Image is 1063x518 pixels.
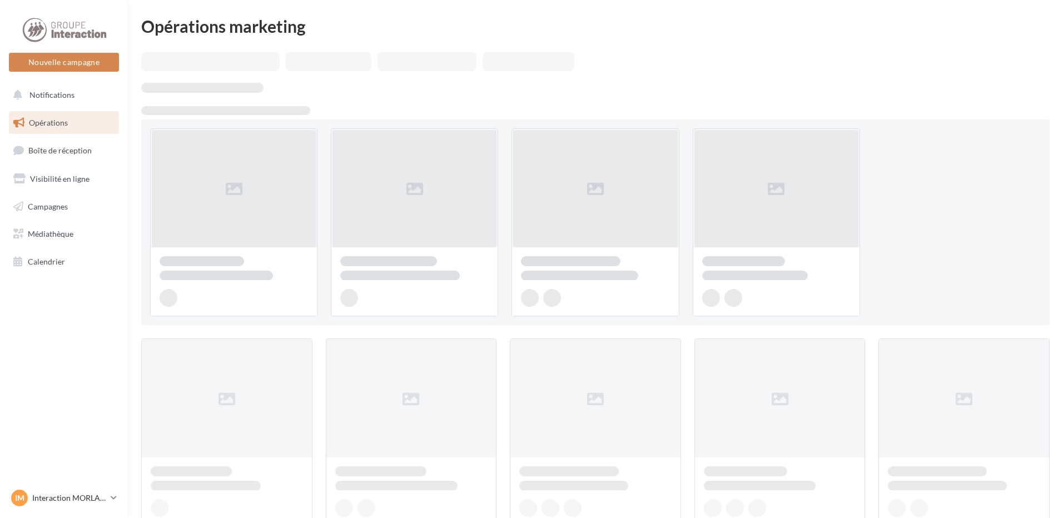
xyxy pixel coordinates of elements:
[7,195,121,218] a: Campagnes
[7,222,121,246] a: Médiathèque
[7,83,117,107] button: Notifications
[30,174,90,183] span: Visibilité en ligne
[28,229,73,238] span: Médiathèque
[28,257,65,266] span: Calendrier
[7,250,121,273] a: Calendrier
[141,18,1050,34] div: Opérations marketing
[7,111,121,135] a: Opérations
[9,487,119,509] a: IM Interaction MORLAIX
[28,146,92,155] span: Boîte de réception
[28,201,68,211] span: Campagnes
[15,492,24,504] span: IM
[7,138,121,162] a: Boîte de réception
[29,90,74,99] span: Notifications
[7,167,121,191] a: Visibilité en ligne
[29,118,68,127] span: Opérations
[9,53,119,72] button: Nouvelle campagne
[32,492,106,504] p: Interaction MORLAIX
